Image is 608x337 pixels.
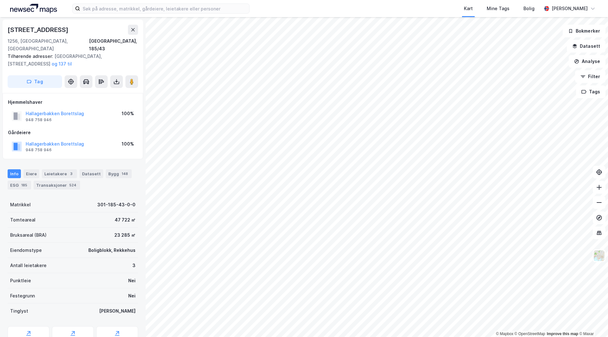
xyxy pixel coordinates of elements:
button: Tag [8,75,62,88]
div: Info [8,169,21,178]
div: Bygg [106,169,132,178]
a: Improve this map [547,332,578,336]
div: Boligblokk, Rekkehus [88,247,136,254]
div: Punktleie [10,277,31,284]
div: Eiendomstype [10,247,42,254]
div: Gårdeiere [8,129,138,136]
div: Bruksareal (BRA) [10,231,47,239]
div: Kart [464,5,473,12]
div: 1256, [GEOGRAPHIC_DATA], [GEOGRAPHIC_DATA] [8,37,89,53]
div: Matrikkel [10,201,31,209]
button: Filter [575,70,605,83]
input: Søk på adresse, matrikkel, gårdeiere, leietakere eller personer [80,4,249,13]
div: Tomteareal [10,216,35,224]
div: Datasett [79,169,103,178]
div: [GEOGRAPHIC_DATA], 185/43 [89,37,138,53]
div: [PERSON_NAME] [552,5,588,12]
div: 47 722 ㎡ [115,216,136,224]
div: Leietakere [42,169,77,178]
div: 948 758 946 [26,147,52,153]
a: Mapbox [496,332,513,336]
div: 23 285 ㎡ [114,231,136,239]
div: Eiere [23,169,39,178]
a: OpenStreetMap [515,332,545,336]
div: 3 [68,171,74,177]
div: Tinglyst [10,307,28,315]
div: 100% [122,110,134,117]
div: [GEOGRAPHIC_DATA], [STREET_ADDRESS] [8,53,133,68]
div: Festegrunn [10,292,35,300]
div: Transaksjoner [34,181,80,190]
button: Datasett [567,40,605,53]
div: 524 [68,182,78,188]
div: [PERSON_NAME] [99,307,136,315]
img: logo.a4113a55bc3d86da70a041830d287a7e.svg [10,4,57,13]
div: 185 [20,182,28,188]
iframe: Chat Widget [576,307,608,337]
div: Antall leietakere [10,262,47,269]
button: Tags [576,85,605,98]
div: 948 758 946 [26,117,52,122]
div: 100% [122,140,134,148]
div: 301-185-43-0-0 [97,201,136,209]
div: ESG [8,181,31,190]
div: 148 [120,171,129,177]
div: Mine Tags [487,5,510,12]
button: Analyse [569,55,605,68]
button: Bokmerker [563,25,605,37]
span: Tilhørende adresser: [8,53,54,59]
div: Hjemmelshaver [8,98,138,106]
div: Bolig [523,5,535,12]
div: Nei [128,292,136,300]
img: Z [593,250,605,262]
div: 3 [132,262,136,269]
div: [STREET_ADDRESS] [8,25,70,35]
div: Nei [128,277,136,284]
